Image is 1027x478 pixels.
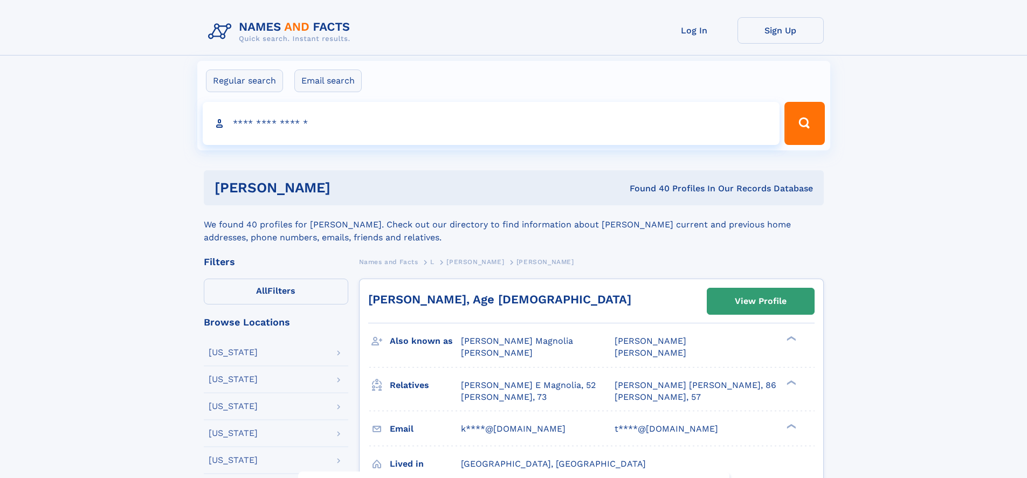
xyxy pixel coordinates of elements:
a: Names and Facts [359,255,418,268]
div: [US_STATE] [209,402,258,411]
span: [GEOGRAPHIC_DATA], [GEOGRAPHIC_DATA] [461,459,646,469]
div: ❯ [784,422,797,429]
h1: [PERSON_NAME] [215,181,480,195]
div: Browse Locations [204,317,348,327]
span: L [430,258,435,266]
h3: Email [390,420,461,438]
div: [US_STATE] [209,456,258,465]
span: [PERSON_NAME] [461,348,533,358]
span: [PERSON_NAME] [615,336,686,346]
div: ❯ [784,335,797,342]
h3: Also known as [390,332,461,350]
div: ❯ [784,379,797,386]
a: View Profile [707,288,814,314]
a: L [430,255,435,268]
span: All [256,286,267,296]
button: Search Button [784,102,824,145]
a: [PERSON_NAME] E Magnolia, 52 [461,379,596,391]
a: Sign Up [737,17,824,44]
label: Email search [294,70,362,92]
img: Logo Names and Facts [204,17,359,46]
div: Found 40 Profiles In Our Records Database [480,183,813,195]
span: [PERSON_NAME] [615,348,686,358]
div: View Profile [735,289,787,314]
span: [PERSON_NAME] [516,258,574,266]
span: [PERSON_NAME] Magnolia [461,336,573,346]
a: [PERSON_NAME] [PERSON_NAME], 86 [615,379,776,391]
span: [PERSON_NAME] [446,258,504,266]
div: [US_STATE] [209,429,258,438]
div: [US_STATE] [209,375,258,384]
a: [PERSON_NAME], 73 [461,391,547,403]
a: [PERSON_NAME], Age [DEMOGRAPHIC_DATA] [368,293,631,306]
a: [PERSON_NAME] [446,255,504,268]
a: [PERSON_NAME], 57 [615,391,701,403]
label: Filters [204,279,348,304]
div: Filters [204,257,348,267]
div: [US_STATE] [209,348,258,357]
input: search input [203,102,780,145]
a: Log In [651,17,737,44]
h3: Lived in [390,455,461,473]
h3: Relatives [390,376,461,394]
label: Regular search [206,70,283,92]
div: We found 40 profiles for [PERSON_NAME]. Check out our directory to find information about [PERSON... [204,205,824,244]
